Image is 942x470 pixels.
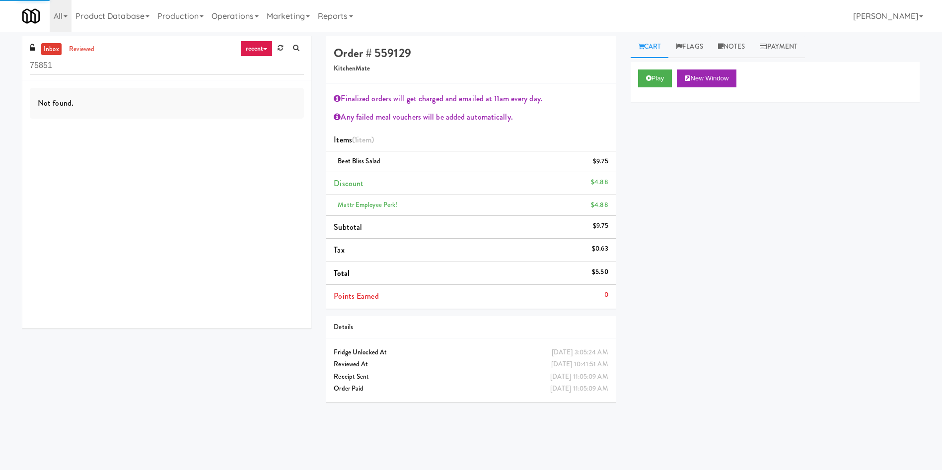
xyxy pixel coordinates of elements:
div: $9.75 [593,220,608,232]
span: Beet Bliss Salad [338,156,380,166]
span: Total [334,268,350,279]
input: Search vision orders [30,57,304,75]
ng-pluralize: item [357,134,371,145]
div: Fridge Unlocked At [334,346,608,359]
span: Tax [334,244,344,256]
span: (1 ) [352,134,374,145]
span: Items [334,134,374,145]
div: Reviewed At [334,358,608,371]
a: reviewed [67,43,97,56]
a: recent [240,41,273,57]
button: New Window [677,69,736,87]
a: inbox [41,43,62,56]
a: Payment [752,36,805,58]
a: Cart [631,36,669,58]
a: Flags [668,36,711,58]
div: Receipt Sent [334,371,608,383]
h5: KitchenMate [334,65,608,72]
div: [DATE] 11:05:09 AM [550,371,608,383]
img: Micromart [22,7,40,25]
div: [DATE] 3:05:24 AM [552,346,608,359]
div: $0.63 [592,243,608,255]
div: $4.88 [591,199,608,211]
span: Points Earned [334,290,378,302]
span: Discount [334,178,363,189]
div: Any failed meal vouchers will be added automatically. [334,110,608,125]
h4: Order # 559129 [334,47,608,60]
div: Details [334,321,608,334]
span: Mattr Employee Perk! [338,200,397,209]
span: Not found. [38,97,73,109]
div: $4.88 [591,176,608,189]
button: Play [638,69,672,87]
div: [DATE] 10:41:51 AM [551,358,608,371]
div: $9.75 [593,155,608,168]
div: Order Paid [334,383,608,395]
div: $5.50 [592,266,608,278]
a: Notes [711,36,753,58]
div: Finalized orders will get charged and emailed at 11am every day. [334,91,608,106]
div: 0 [604,289,608,301]
div: [DATE] 11:05:09 AM [550,383,608,395]
span: Subtotal [334,221,362,233]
